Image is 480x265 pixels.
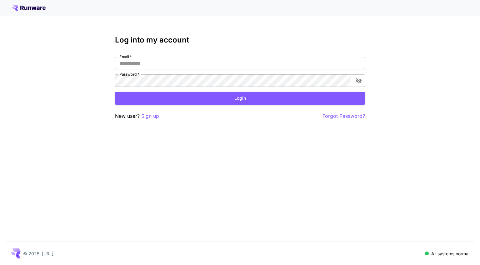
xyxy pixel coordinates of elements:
button: Forgot Password? [322,112,365,120]
p: All systems normal [431,250,469,257]
p: © 2025, [URL] [23,250,53,257]
h3: Log into my account [115,36,365,44]
button: Sign up [141,112,159,120]
label: Password [119,72,139,77]
p: New user? [115,112,159,120]
label: Email [119,54,132,59]
button: Login [115,92,365,105]
button: toggle password visibility [353,75,364,86]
